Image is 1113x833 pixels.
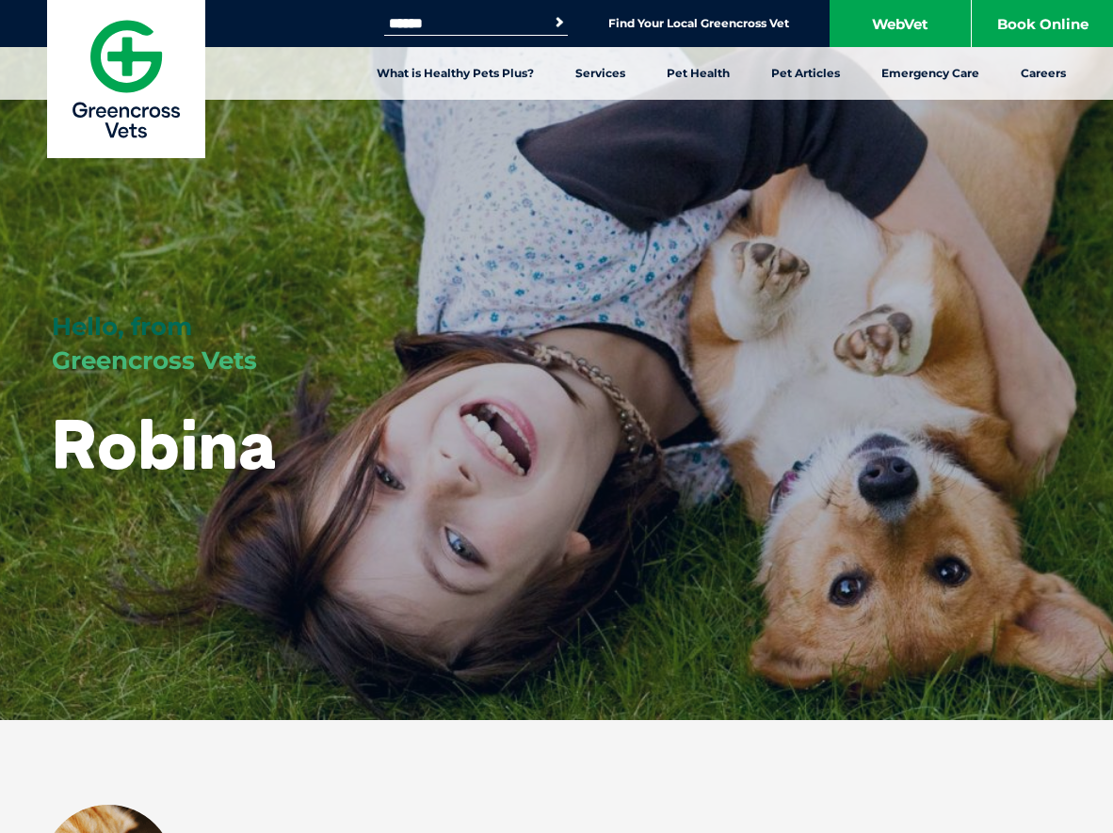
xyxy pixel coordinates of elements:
a: Services [555,47,646,100]
button: Search [550,13,569,32]
a: What is Healthy Pets Plus? [356,47,555,100]
a: Pet Articles [750,47,861,100]
a: Find Your Local Greencross Vet [608,16,789,31]
a: Careers [1000,47,1087,100]
a: Emergency Care [861,47,1000,100]
a: Pet Health [646,47,750,100]
h1: Robina [52,407,276,481]
span: Hello, from [52,312,192,342]
span: Greencross Vets [52,345,257,376]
